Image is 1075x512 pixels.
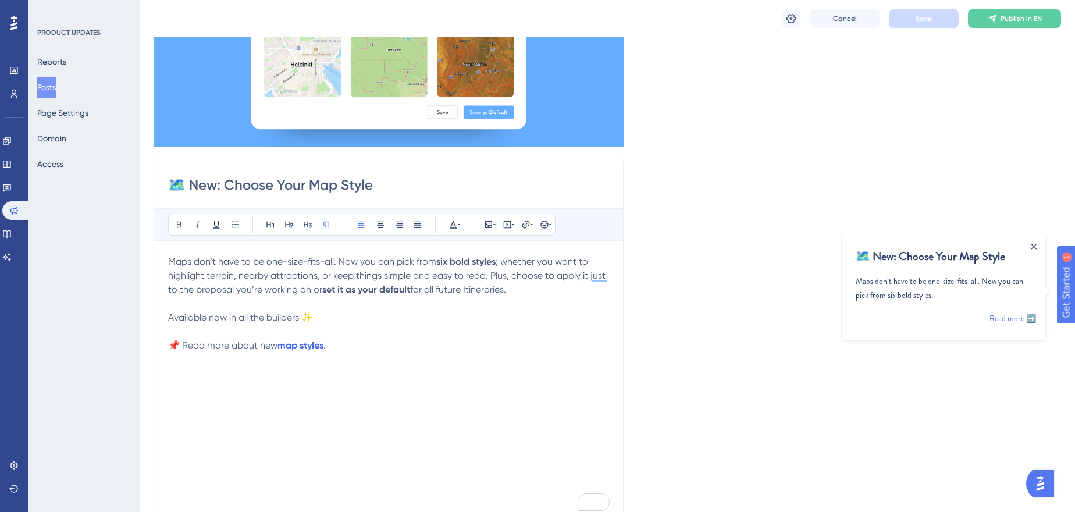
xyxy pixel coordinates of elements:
[810,9,880,28] button: Cancel
[168,255,609,511] div: To enrich screen reader interactions, please activate Accessibility in Grammarly extension settings
[65,6,69,15] div: 1
[37,102,88,123] button: Page Settings
[889,9,959,28] button: Save
[833,14,857,23] span: Cancel
[968,9,1061,28] button: Publish in EN
[436,256,496,267] strong: six bold styles
[168,312,313,323] span: Available now in all the builders ✨
[37,77,56,98] button: Posts
[410,284,506,295] span: for all future Itineraries.
[168,256,436,267] span: Maps don’t have to be one-size-fits-all. Now you can pick from
[168,340,277,351] span: 📌 Read more about new
[841,234,1049,344] iframe: UserGuiding Product Updates RC Tooltip
[168,256,608,295] span: ; whether you want to highlight terrain, nearby attractions, or keep things simple and easy to re...
[379,284,410,295] strong: default
[1001,14,1042,23] span: Publish in EN
[37,128,66,149] button: Domain
[37,51,66,72] button: Reports
[323,340,326,351] span: .
[37,28,101,37] div: PRODUCT UPDATES
[277,340,323,351] a: map styles
[37,154,63,175] button: Access
[6,3,57,17] span: Get Started
[916,14,932,23] span: Save
[1026,466,1061,501] iframe: UserGuiding AI Assistant Launcher
[322,284,377,295] strong: set it as your
[168,176,609,194] input: Post Title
